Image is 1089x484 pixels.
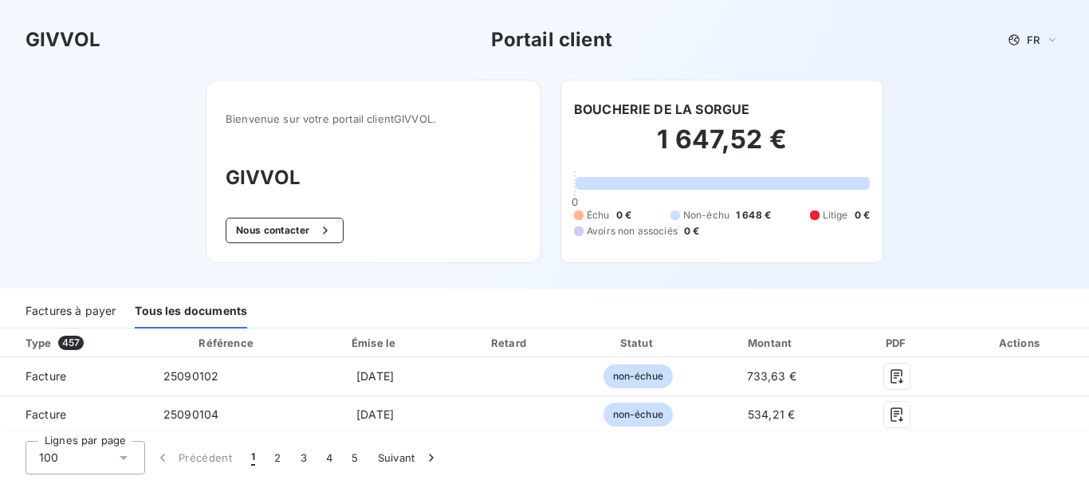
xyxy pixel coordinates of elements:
[491,26,612,54] h3: Portail client
[578,335,698,351] div: Statut
[356,407,394,421] span: [DATE]
[823,208,848,222] span: Litige
[251,450,255,466] span: 1
[163,369,218,383] span: 25090102
[135,295,247,329] div: Tous les documents
[574,124,870,171] h2: 1 647,52 €
[572,195,578,208] span: 0
[603,364,673,388] span: non-échue
[845,335,949,351] div: PDF
[58,336,84,350] span: 457
[199,336,253,349] div: Référence
[342,441,368,474] button: 5
[603,403,673,427] span: non-échue
[683,208,729,222] span: Non-échu
[747,369,796,383] span: 733,63 €
[26,26,100,54] h3: GIVVOL
[587,224,678,238] span: Avoirs non associés
[39,450,58,466] span: 100
[13,407,138,423] span: Facture
[226,163,521,192] h3: GIVVOL
[748,407,795,421] span: 534,21 €
[226,112,521,125] span: Bienvenue sur votre portail client GIVVOL .
[316,441,342,474] button: 4
[265,441,290,474] button: 2
[736,208,771,222] span: 1 648 €
[291,441,316,474] button: 3
[26,295,116,329] div: Factures à payer
[684,224,699,238] span: 0 €
[1027,33,1040,46] span: FR
[145,441,242,474] button: Précédent
[16,335,147,351] div: Type
[956,335,1086,351] div: Actions
[368,441,449,474] button: Suivant
[574,100,749,119] h6: BOUCHERIE DE LA SORGUE
[704,335,838,351] div: Montant
[449,335,572,351] div: Retard
[226,218,344,243] button: Nous contacter
[587,208,610,222] span: Échu
[308,335,442,351] div: Émise le
[616,208,631,222] span: 0 €
[163,407,218,421] span: 25090104
[13,368,138,384] span: Facture
[356,369,394,383] span: [DATE]
[242,441,265,474] button: 1
[855,208,870,222] span: 0 €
